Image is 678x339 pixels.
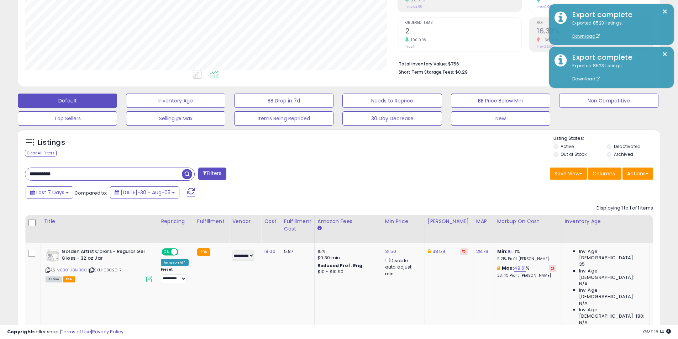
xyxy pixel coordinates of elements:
small: Prev: 1 [405,44,414,49]
div: Disable auto adjust min [385,256,419,277]
span: N/A [579,281,588,287]
p: 9.21% Profit [PERSON_NAME] [497,256,556,261]
div: Title [44,218,155,225]
a: 28.79 [476,248,489,255]
h5: Listings [38,138,65,148]
span: ON [162,249,171,255]
span: Columns [593,170,615,177]
a: 38.59 [432,248,445,255]
b: Min: [497,248,508,255]
button: Columns [588,168,621,180]
button: Actions [622,168,653,180]
button: Items Being Repriced [234,111,333,126]
span: [DATE]-30 - Aug-05 [121,189,170,196]
small: FBA [197,248,210,256]
div: Repricing [161,218,191,225]
button: Default [18,94,117,108]
button: Last 7 Days [26,186,73,198]
div: ASIN: [46,248,152,281]
div: $10 - $10.90 [317,269,377,275]
button: New [451,111,550,126]
th: CSV column name: cust_attr_2_Vendor [229,215,261,243]
a: Privacy Policy [92,328,123,335]
div: Export complete [567,10,668,20]
img: 41WeHdov9iL._SL40_.jpg [46,248,60,263]
span: All listings currently available for purchase on Amazon [46,276,62,282]
strong: Copyright [7,328,33,335]
small: -36.96% [540,37,559,43]
label: Out of Stock [561,151,587,157]
button: Top Sellers [18,111,117,126]
b: Max: [502,265,514,271]
a: Download [572,76,600,82]
b: Total Inventory Value: [399,61,447,67]
small: Prev: $4.68 [405,5,422,9]
div: 15% [317,248,377,255]
span: 35 [579,261,585,268]
button: Needs to Reprice [342,94,442,108]
div: Export complete [567,52,668,63]
span: Ordered Items [405,21,521,25]
span: Inv. Age [DEMOGRAPHIC_DATA]: [579,268,644,281]
div: $0.30 min [317,255,377,261]
div: Amazon Fees [317,218,379,225]
small: 100.00% [409,37,427,43]
h2: 16.39% [537,27,653,37]
small: Prev: 0.00% [537,5,554,9]
div: Amazon AI * [161,259,189,266]
span: Inv. Age [DEMOGRAPHIC_DATA]: [579,248,644,261]
span: Last 7 Days [36,189,64,196]
p: Listing States: [553,135,660,142]
div: Markup on Cost [497,218,559,225]
a: Terms of Use [61,328,91,335]
div: Clear All Filters [25,150,57,157]
span: N/A [579,319,588,326]
button: Non Competitive [559,94,658,108]
span: 2025-08-14 15:14 GMT [643,328,671,335]
a: 49.61 [514,265,526,272]
div: Exported 8523 listings. [567,20,668,40]
th: The percentage added to the cost of goods (COGS) that forms the calculator for Min & Max prices. [494,215,562,243]
span: FBA [63,276,75,282]
label: Archived [614,151,633,157]
a: 16.11 [508,248,516,255]
button: Inventory Age [126,94,225,108]
button: [DATE]-30 - Aug-05 [110,186,179,198]
span: ROI [537,21,653,25]
span: Inv. Age [DEMOGRAPHIC_DATA]-180: [579,307,644,319]
div: Displaying 1 to 1 of 1 items [596,205,653,212]
div: seller snap | | [7,329,123,335]
span: Inv. Age [DEMOGRAPHIC_DATA]: [579,287,644,300]
a: B001U8M3OC [60,267,87,273]
div: [PERSON_NAME] [428,218,470,225]
span: | SKU: 03020-7 [88,267,122,273]
div: Preset: [161,267,189,283]
b: Reduced Prof. Rng. [317,263,364,269]
li: $756 [399,59,648,68]
a: 18.00 [264,248,275,255]
b: Golden Artist Colors - Regular Gel Gloss - 32 oz Jar [62,248,148,263]
button: Save View [550,168,587,180]
button: BB Drop in 7d [234,94,333,108]
button: × [662,50,668,59]
div: Inventory Age [565,218,647,225]
div: Fulfillment Cost [284,218,311,233]
div: MAP [476,218,491,225]
div: % [497,265,556,278]
small: Amazon Fees. [317,225,322,232]
small: Prev: 26.00% [537,44,556,49]
div: Fulfillment [197,218,226,225]
b: Short Term Storage Fees: [399,69,454,75]
p: 23.14% Profit [PERSON_NAME] [497,273,556,278]
span: N/A [579,300,588,307]
div: 5.87 [284,248,309,255]
button: Selling @ Max [126,111,225,126]
label: Active [561,143,574,149]
span: $0.29 [455,69,468,75]
span: OFF [177,249,189,255]
h2: 2 [405,27,521,37]
span: Compared to: [74,190,107,196]
div: Cost [264,218,278,225]
div: Min Price [385,218,422,225]
button: Filters [198,168,226,180]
